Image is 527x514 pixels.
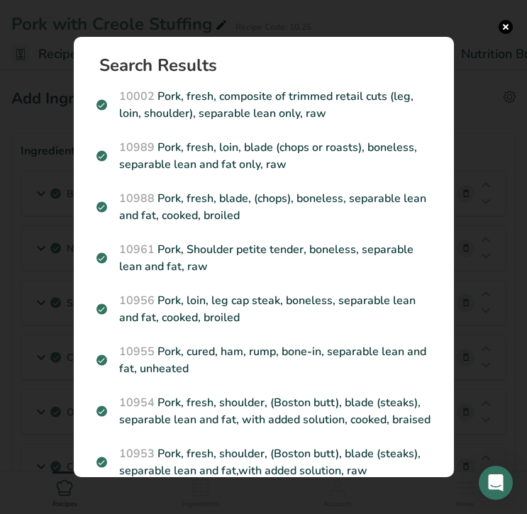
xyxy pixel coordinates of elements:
[99,57,440,74] h1: Search Results
[119,395,155,410] span: 10954
[119,344,155,359] span: 10955
[96,190,431,224] p: Pork, fresh, blade, (chops), boneless, separable lean and fat, cooked, broiled
[96,394,431,428] p: Pork, fresh, shoulder, (Boston butt), blade (steaks), separable lean and fat, with added solution...
[119,293,155,308] span: 10956
[96,445,431,479] p: Pork, fresh, shoulder, (Boston butt), blade (steaks), separable lean and fat,with added solution,...
[479,466,513,500] div: Open Intercom Messenger
[119,446,155,462] span: 10953
[96,241,431,275] p: Pork, Shoulder petite tender, boneless, separable lean and fat, raw
[96,292,431,326] p: Pork, loin, leg cap steak, boneless, separable lean and fat, cooked, broiled
[119,89,155,104] span: 10002
[96,88,431,122] p: Pork, fresh, composite of trimmed retail cuts (leg, loin, shoulder), separable lean only, raw
[119,242,155,257] span: 10961
[96,139,431,173] p: Pork, fresh, loin, blade (chops or roasts), boneless, separable lean and fat only, raw
[119,140,155,155] span: 10989
[96,343,431,377] p: Pork, cured, ham, rump, bone-in, separable lean and fat, unheated
[119,191,155,206] span: 10988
